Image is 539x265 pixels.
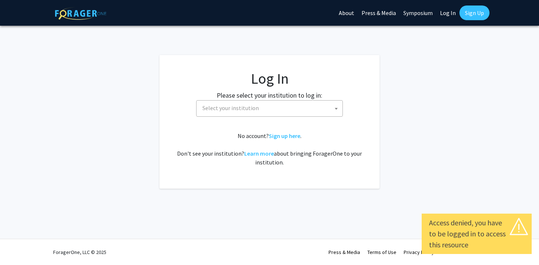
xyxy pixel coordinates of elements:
a: Terms of Use [367,249,396,255]
label: Please select your institution to log in: [217,90,322,100]
a: Privacy Policy [404,249,434,255]
a: Press & Media [329,249,360,255]
div: No account? . Don't see your institution? about bringing ForagerOne to your institution. [174,131,365,167]
h1: Log In [174,70,365,87]
a: Sign Up [459,6,489,20]
span: Select your institution [196,100,343,117]
span: Select your institution [199,101,342,116]
img: ForagerOne Logo [55,7,106,20]
div: Access denied, you have to be logged in to access this resource [429,217,524,250]
a: Learn more about bringing ForagerOne to your institution [244,150,274,157]
div: ForagerOne, LLC © 2025 [53,239,106,265]
a: Sign up here [269,132,300,139]
span: Select your institution [202,104,259,112]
